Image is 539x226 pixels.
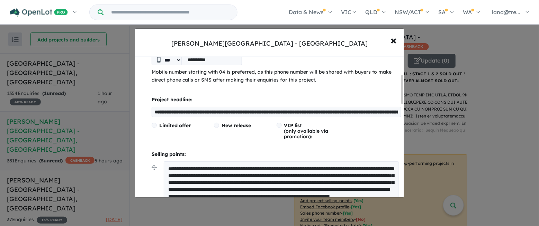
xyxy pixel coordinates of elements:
p: Mobile number starting with 04 is preferred, as this phone number will be shared with buyers to m... [152,68,401,85]
div: [PERSON_NAME][GEOGRAPHIC_DATA] - [GEOGRAPHIC_DATA] [171,39,368,48]
img: drag.svg [152,165,157,170]
img: Openlot PRO Logo White [10,8,68,17]
span: Limited offer [159,122,191,129]
span: VIP list [284,122,302,129]
p: Selling points: [152,150,401,159]
span: (only available via promotion): [284,122,329,140]
input: Try estate name, suburb, builder or developer [105,5,236,20]
p: Project headline: [152,96,401,104]
span: × [391,32,397,47]
span: New release [222,122,251,129]
img: Phone icon [157,57,161,63]
span: land@tre... [492,9,521,16]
